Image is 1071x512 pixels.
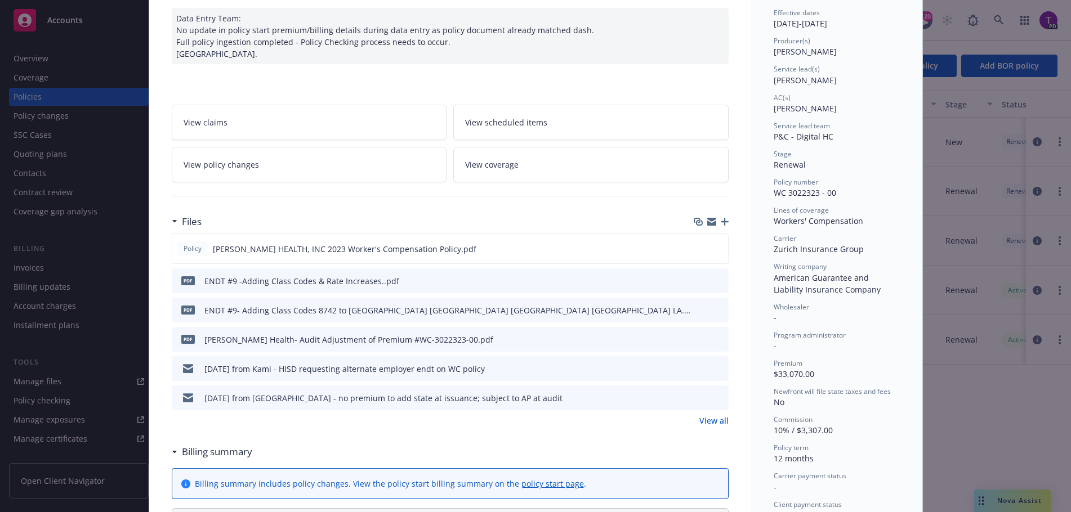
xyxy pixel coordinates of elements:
[181,244,204,254] span: Policy
[714,275,724,287] button: preview file
[465,116,547,128] span: View scheduled items
[699,415,729,426] a: View all
[774,131,833,142] span: P&C - Digital HC
[774,453,814,464] span: 12 months
[774,397,784,407] span: No
[774,312,777,323] span: -
[774,205,829,215] span: Lines of coverage
[774,330,846,340] span: Program administrator
[774,387,891,396] span: Newfront will file state taxes and fees
[774,8,820,17] span: Effective dates
[181,306,195,314] span: pdf
[774,121,830,131] span: Service lead team
[774,149,792,159] span: Stage
[774,177,818,187] span: Policy number
[204,334,493,345] div: [PERSON_NAME] Health- Audit Adjustment of Premium #WC-3022323-00.pdf
[181,335,195,343] span: pdf
[774,302,809,312] span: Wholesaler
[453,105,729,140] a: View scheduled items
[774,443,809,452] span: Policy term
[172,214,202,229] div: Files
[774,187,836,198] span: WC 3022323 - 00
[713,243,724,255] button: preview file
[696,304,705,316] button: download file
[696,363,705,375] button: download file
[774,482,777,492] span: -
[774,471,846,480] span: Carrier payment status
[204,275,399,287] div: ENDT #9 -Adding Class Codes & Rate Increases..pdf
[774,500,842,509] span: Client payment status
[182,444,252,459] h3: Billing summary
[774,358,802,368] span: Premium
[774,244,864,254] span: Zurich Insurance Group
[774,64,820,74] span: Service lead(s)
[172,105,447,140] a: View claims
[181,276,195,285] span: pdf
[714,363,724,375] button: preview file
[696,334,705,345] button: download file
[774,262,827,271] span: Writing company
[714,392,724,404] button: preview file
[204,392,563,404] div: [DATE] from [GEOGRAPHIC_DATA] - no premium to add state at issuance; subject to AP at audit
[714,334,724,345] button: preview file
[696,275,705,287] button: download file
[774,8,900,29] div: [DATE] - [DATE]
[172,8,729,64] div: Data Entry Team: No update in policy start premium/billing details during data entry as policy do...
[774,340,777,351] span: -
[774,272,881,295] span: American Guarantee and Liability Insurance Company
[204,363,485,375] div: [DATE] from Kami - HISD requesting alternate employer endt on WC policy
[774,233,796,243] span: Carrier
[774,215,900,227] div: Workers' Compensation
[774,159,806,170] span: Renewal
[695,243,704,255] button: download file
[521,478,584,489] a: policy start page
[213,243,476,255] span: [PERSON_NAME] HEALTH, INC 2023 Worker's Compensation Policy.pdf
[774,46,837,57] span: [PERSON_NAME]
[184,116,227,128] span: View claims
[774,425,833,435] span: 10% / $3,307.00
[774,415,813,424] span: Commission
[774,103,837,114] span: [PERSON_NAME]
[714,304,724,316] button: preview file
[465,159,519,170] span: View coverage
[453,147,729,182] a: View coverage
[182,214,202,229] h3: Files
[204,304,691,316] div: ENDT #9- Adding Class Codes 8742 to [GEOGRAPHIC_DATA] [GEOGRAPHIC_DATA] [GEOGRAPHIC_DATA] [GEOGRA...
[774,75,837,86] span: [PERSON_NAME]
[172,147,447,182] a: View policy changes
[696,392,705,404] button: download file
[774,36,810,46] span: Producer(s)
[184,159,259,170] span: View policy changes
[774,93,791,102] span: AC(s)
[195,478,586,489] div: Billing summary includes policy changes. View the policy start billing summary on the .
[774,369,814,379] span: $33,070.00
[172,444,252,459] div: Billing summary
